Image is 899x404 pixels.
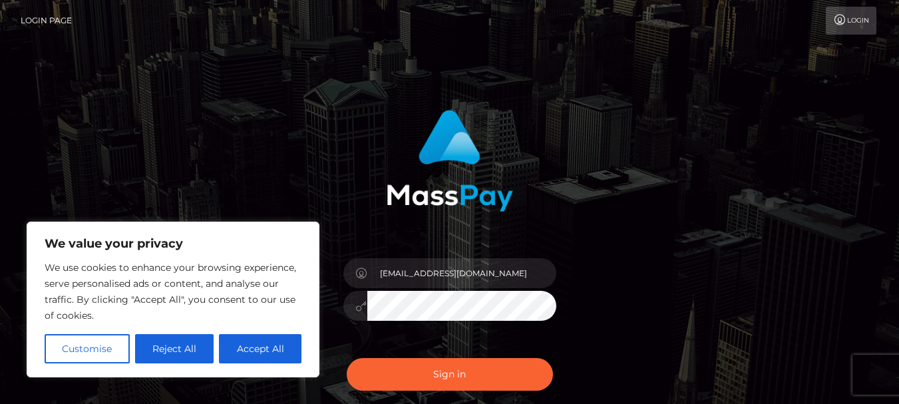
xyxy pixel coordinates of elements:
[45,260,301,323] p: We use cookies to enhance your browsing experience, serve personalised ads or content, and analys...
[27,222,319,377] div: We value your privacy
[21,7,72,35] a: Login Page
[45,334,130,363] button: Customise
[347,358,553,391] button: Sign in
[387,110,513,212] img: MassPay Login
[826,7,876,35] a: Login
[367,258,556,288] input: Username...
[45,236,301,252] p: We value your privacy
[135,334,214,363] button: Reject All
[219,334,301,363] button: Accept All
